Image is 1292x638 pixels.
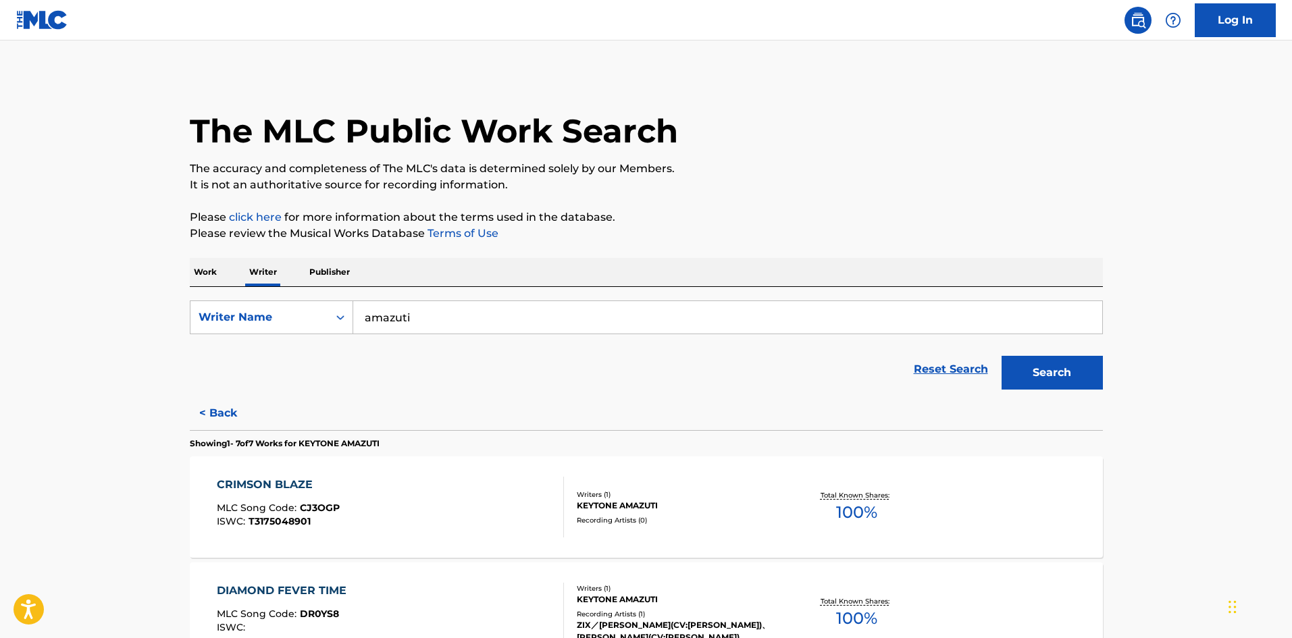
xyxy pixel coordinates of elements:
span: MLC Song Code : [217,502,300,514]
a: Log In [1195,3,1276,37]
p: Showing 1 - 7 of 7 Works for KEYTONE AMAZUTI [190,437,380,450]
img: help [1165,12,1181,28]
div: CRIMSON BLAZE [217,477,340,493]
p: Publisher [305,258,354,286]
p: Total Known Shares: [821,596,893,606]
div: KEYTONE AMAZUTI [577,500,781,512]
p: Please review the Musical Works Database [190,225,1103,242]
p: Total Known Shares: [821,490,893,500]
span: 100 % [836,606,877,631]
p: Work [190,258,221,286]
a: Terms of Use [425,227,498,240]
div: Writers ( 1 ) [577,489,781,500]
div: Recording Artists ( 0 ) [577,515,781,525]
span: MLC Song Code : [217,608,300,620]
p: Writer [245,258,281,286]
span: 100 % [836,500,877,525]
p: The accuracy and completeness of The MLC's data is determined solely by our Members. [190,161,1103,177]
span: ISWC : [217,515,249,527]
span: T3175048901 [249,515,311,527]
span: DR0YS8 [300,608,339,620]
div: Help [1160,7,1187,34]
iframe: Chat Widget [1224,573,1292,638]
form: Search Form [190,300,1103,396]
div: Writer Name [199,309,320,325]
span: ISWC : [217,621,249,633]
div: KEYTONE AMAZUTI [577,593,781,606]
div: Chat-Widget [1224,573,1292,638]
h1: The MLC Public Work Search [190,111,678,151]
div: DIAMOND FEVER TIME [217,583,353,599]
p: Please for more information about the terms used in the database. [190,209,1103,225]
img: search [1130,12,1146,28]
p: It is not an authoritative source for recording information. [190,177,1103,193]
a: click here [229,211,282,223]
div: Ziehen [1229,587,1237,627]
a: Public Search [1125,7,1152,34]
div: Recording Artists ( 1 ) [577,609,781,619]
img: MLC Logo [16,10,68,30]
a: Reset Search [907,354,995,384]
button: Search [1002,356,1103,390]
button: < Back [190,396,271,430]
span: CJ3OGP [300,502,340,514]
div: Writers ( 1 ) [577,583,781,593]
a: CRIMSON BLAZEMLC Song Code:CJ3OGPISWC:T3175048901Writers (1)KEYTONE AMAZUTIRecording Artists (0)T... [190,456,1103,558]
